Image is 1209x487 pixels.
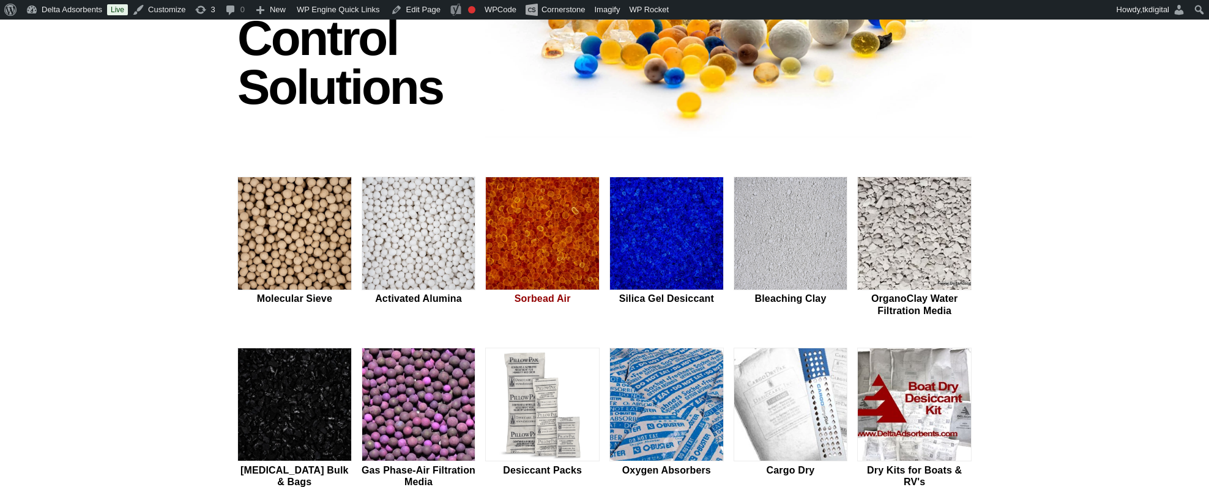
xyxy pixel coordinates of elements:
[734,293,848,304] h2: Bleaching Clay
[362,177,476,318] a: Activated Alumina
[485,464,600,476] h2: Desiccant Packs
[107,4,128,15] a: Live
[468,6,475,13] div: Focus keyphrase not set
[734,464,848,476] h2: Cargo Dry
[485,293,600,304] h2: Sorbead Air
[609,293,724,304] h2: Silica Gel Desiccant
[857,177,972,318] a: OrganoClay Water Filtration Media
[1142,5,1169,14] span: tkdigital
[237,293,352,304] h2: Molecular Sieve
[734,177,848,318] a: Bleaching Clay
[609,177,724,318] a: Silica Gel Desiccant
[857,293,972,316] h2: OrganoClay Water Filtration Media
[485,177,600,318] a: Sorbead Air
[237,177,352,318] a: Molecular Sieve
[362,293,476,304] h2: Activated Alumina
[609,464,724,476] h2: Oxygen Absorbers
